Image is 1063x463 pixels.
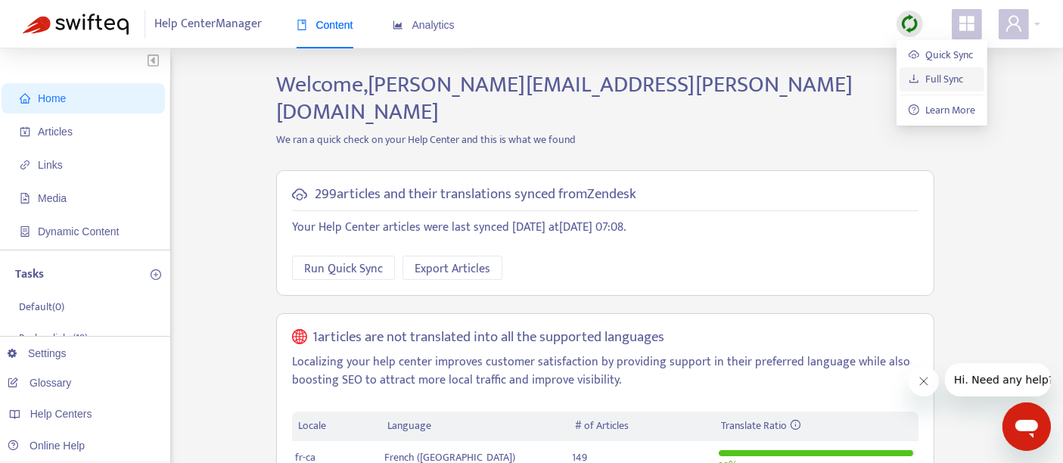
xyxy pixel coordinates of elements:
span: Content [297,19,353,31]
span: global [292,329,307,346]
span: Help Centers [30,408,92,420]
a: Quick Sync [909,46,973,64]
span: appstore [958,14,976,33]
span: area-chart [393,20,403,30]
span: Hi. Need any help? [9,11,109,23]
span: Welcome, [PERSON_NAME][EMAIL_ADDRESS][PERSON_NAME][DOMAIN_NAME] [276,66,853,131]
a: question-circleLearn More [909,101,975,119]
p: Broken links ( 18 ) [19,330,88,346]
th: Locale [292,412,381,441]
button: Run Quick Sync [292,256,395,280]
span: book [297,20,307,30]
iframe: Message from company [945,363,1051,396]
th: # of Articles [569,412,715,441]
p: Localizing your help center improves customer satisfaction by providing support in their preferre... [292,353,918,390]
h5: 299 articles and their translations synced from Zendesk [315,186,636,204]
span: Media [38,192,67,204]
span: Export Articles [415,259,490,278]
span: Home [38,92,66,104]
th: Language [381,412,569,441]
iframe: Button to launch messaging window [1002,402,1051,451]
span: Articles [38,126,73,138]
span: home [20,93,30,104]
a: Full Sync [909,70,963,88]
p: We ran a quick check on your Help Center and this is what we found [265,132,946,148]
span: Links [38,159,63,171]
span: file-image [20,193,30,204]
img: sync.dc5367851b00ba804db3.png [900,14,919,33]
p: Tasks [15,266,44,284]
span: account-book [20,126,30,137]
h5: 1 articles are not translated into all the supported languages [313,329,665,346]
a: Online Help [8,440,85,452]
a: Settings [8,347,67,359]
span: user [1005,14,1023,33]
span: Dynamic Content [38,225,119,238]
span: plus-circle [151,269,161,280]
span: link [20,160,30,170]
p: Default ( 0 ) [19,299,64,315]
iframe: Close message [909,366,939,396]
p: Your Help Center articles were last synced [DATE] at [DATE] 07:08 . [292,219,918,237]
div: Translate Ratio [722,418,912,434]
a: Glossary [8,377,71,389]
span: Analytics [393,19,455,31]
span: Run Quick Sync [304,259,383,278]
button: Export Articles [403,256,502,280]
img: Swifteq [23,14,129,35]
span: Help Center Manager [155,10,263,39]
span: cloud-sync [292,187,307,202]
span: container [20,226,30,237]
